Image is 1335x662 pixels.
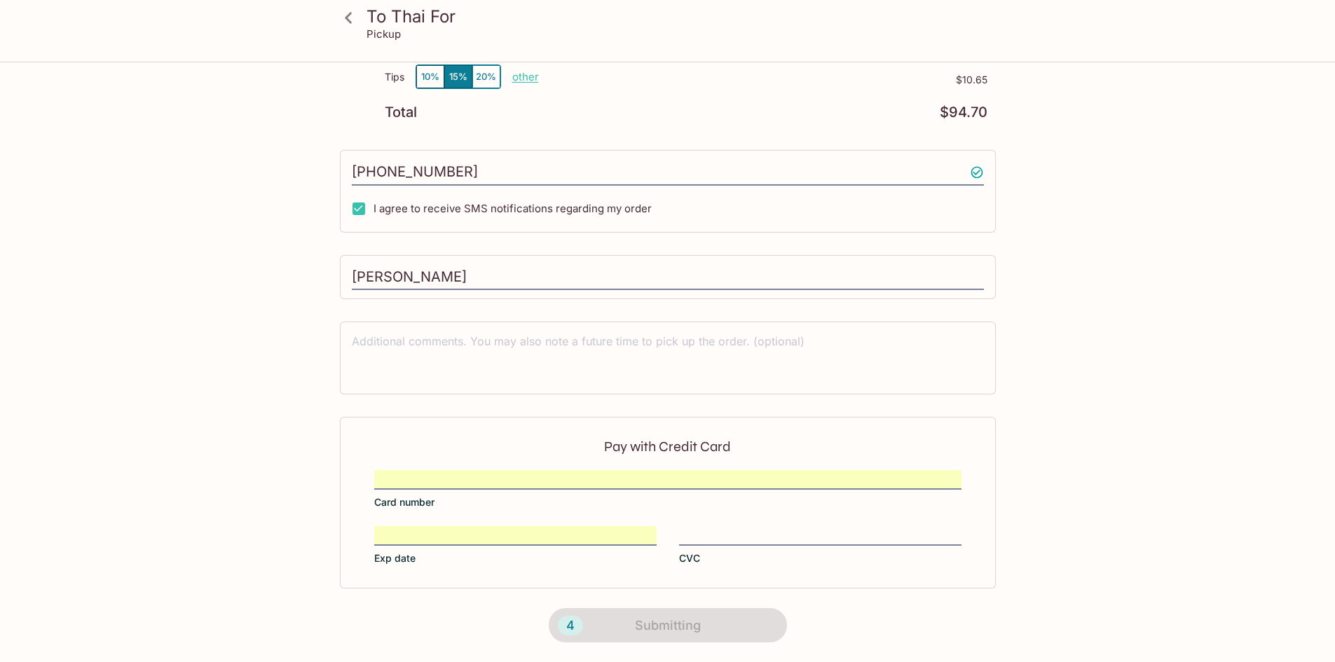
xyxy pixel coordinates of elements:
p: Total [385,106,417,119]
span: Card number [374,495,434,509]
input: Enter phone number [352,159,984,186]
iframe: Secure card number input frame [374,471,961,487]
span: I agree to receive SMS notifications regarding my order [374,202,652,215]
button: 20% [472,65,500,88]
iframe: Secure CVC input frame [679,527,961,543]
button: 15% [444,65,472,88]
p: Tips [385,71,404,83]
iframe: Secure expiration date input frame [374,527,657,543]
p: Pay with Credit Card [374,440,961,453]
h3: To Thai For [367,6,993,27]
p: $94.70 [940,106,987,119]
button: 10% [416,65,444,88]
span: Exp date [374,551,416,565]
p: Pickup [367,27,401,41]
span: CVC [679,551,700,565]
p: $10.65 [539,74,987,85]
button: other [512,70,539,83]
input: Enter first and last name [352,264,984,291]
